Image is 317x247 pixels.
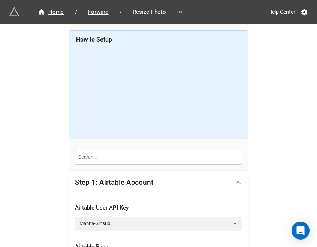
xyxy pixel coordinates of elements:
[30,7,174,16] nav: breadcrumb
[263,5,301,19] a: Help Center
[128,8,171,16] span: Resize Photo
[75,8,77,16] li: /
[292,222,310,240] div: Open Intercom Messenger
[76,36,112,43] b: How to Setup
[75,179,153,186] div: Step 1: Airtable Account
[75,204,242,213] div: Airtable User API Key
[69,171,248,195] div: Step 1: Airtable Account
[30,7,72,16] a: Home
[120,8,122,16] li: /
[38,8,64,16] div: Home
[84,8,113,16] span: Forward
[80,7,117,16] a: Forward
[75,150,242,164] input: Search...
[75,217,242,230] a: Manna-Sinsub
[76,47,241,133] iframe: How to Resize Images on Airtable in Bulk!
[9,7,19,17] img: miniextensions-icon.73ae0678.png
